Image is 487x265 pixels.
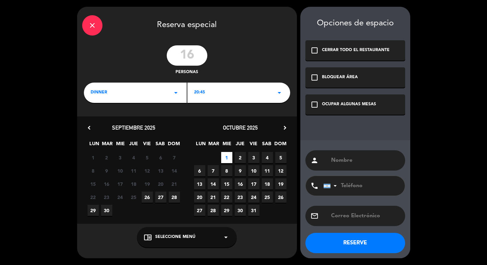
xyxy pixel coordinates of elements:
span: 23 [235,192,246,203]
input: 0 [167,45,207,66]
span: 25 [262,192,273,203]
span: 1 [88,152,99,163]
i: check_box_outline_blank [310,101,319,109]
span: personas [176,69,198,76]
span: 1 [221,152,232,163]
span: 13 [194,178,205,190]
span: 15 [88,178,99,190]
span: octubre 2025 [223,124,258,131]
span: 13 [155,165,166,176]
i: arrow_drop_down [275,89,283,97]
span: 21 [169,178,180,190]
span: 12 [142,165,153,176]
span: 5 [142,152,153,163]
span: MIE [115,140,126,151]
span: 3 [248,152,259,163]
i: chrome_reader_mode [144,233,152,241]
span: 30 [101,205,112,216]
span: 18 [128,178,139,190]
div: BLOQUEAR ÁREA [322,74,358,81]
span: 15 [221,178,232,190]
span: 7 [169,152,180,163]
input: Correo Electrónico [330,211,400,221]
span: 16 [101,178,112,190]
span: 27 [155,192,166,203]
span: SAB [155,140,166,151]
span: 14 [169,165,180,176]
i: arrow_drop_down [222,233,230,241]
span: 23 [101,192,112,203]
i: arrow_drop_down [172,89,180,97]
span: 9 [235,165,246,176]
span: Seleccione Menú [155,234,195,241]
span: 2 [101,152,112,163]
span: 4 [262,152,273,163]
span: 9 [101,165,112,176]
span: 11 [128,165,139,176]
span: 27 [194,205,205,216]
div: OCUPAR ALGUNAS MESAS [322,101,376,108]
span: 18 [262,178,273,190]
span: MAR [208,140,219,151]
i: chevron_right [281,124,288,131]
span: 12 [275,165,286,176]
span: 19 [275,178,286,190]
span: septiembre 2025 [112,124,155,131]
span: dinner [91,89,107,96]
span: 26 [142,192,153,203]
span: 6 [194,165,205,176]
span: 25 [128,192,139,203]
span: VIE [248,140,259,151]
span: 20 [155,178,166,190]
span: LUN [89,140,100,151]
i: check_box_outline_blank [310,73,319,82]
i: email [310,212,319,220]
div: Opciones de espacio [305,19,405,28]
span: 24 [115,192,126,203]
i: phone [310,182,319,190]
input: Teléfono [323,176,398,196]
div: Reserva especial [77,7,297,42]
span: 22 [88,192,99,203]
span: MAR [102,140,113,151]
input: Nombre [330,156,400,165]
button: RESERVE [305,233,405,253]
span: DOM [274,140,285,151]
span: 26 [275,192,286,203]
span: 11 [262,165,273,176]
span: DOM [168,140,179,151]
div: CERRAR TODO EL RESTAURANTE [322,47,390,54]
span: 8 [221,165,232,176]
i: person [310,156,319,164]
span: 2 [235,152,246,163]
span: 17 [115,178,126,190]
div: Argentina: +54 [324,176,339,195]
span: 6 [155,152,166,163]
span: 17 [248,178,259,190]
span: 16 [235,178,246,190]
span: 29 [221,205,232,216]
span: 22 [221,192,232,203]
span: 21 [208,192,219,203]
span: LUN [195,140,206,151]
span: 30 [235,205,246,216]
span: 7 [208,165,219,176]
span: 19 [142,178,153,190]
span: 24 [248,192,259,203]
i: close [88,21,96,29]
span: 5 [275,152,286,163]
span: 28 [208,205,219,216]
span: VIE [141,140,153,151]
span: 3 [115,152,126,163]
span: JUE [235,140,246,151]
span: 4 [128,152,139,163]
span: 20:45 [194,89,205,96]
span: SAB [261,140,272,151]
span: 31 [248,205,259,216]
i: check_box_outline_blank [310,46,319,54]
span: 14 [208,178,219,190]
span: MIE [222,140,233,151]
span: 10 [248,165,259,176]
span: JUE [128,140,139,151]
span: 29 [88,205,99,216]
